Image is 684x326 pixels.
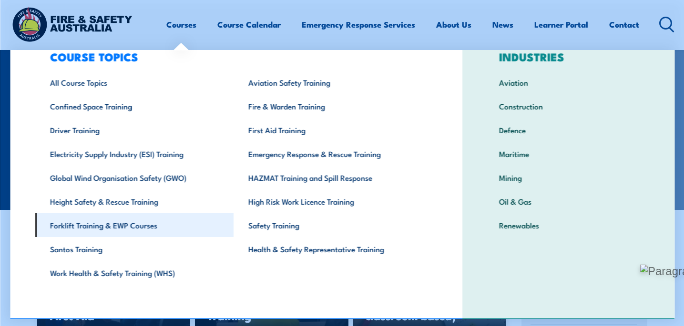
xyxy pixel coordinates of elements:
a: Contact [609,12,639,37]
a: Height Safety & Rescue Training [35,189,234,213]
a: Mining [484,166,653,189]
a: Maritime [484,142,653,166]
a: Learner Portal [534,12,588,37]
a: Global Wind Organisation Safety (GWO) [35,166,234,189]
a: Electricity Supply Industry (ESI) Training [35,142,234,166]
a: Construction [484,94,653,118]
a: Emergency Response Services [302,12,415,37]
a: Confined Space Training [35,94,234,118]
a: Emergency Response & Rescue Training [234,142,432,166]
a: Oil & Gas [484,189,653,213]
h3: INDUSTRIES [484,50,653,63]
a: Course Calendar [217,12,281,37]
a: High Risk Work Licence Training [234,189,432,213]
a: Fire & Warden Training [234,94,432,118]
a: Aviation Safety Training [234,70,432,94]
a: Driver Training [35,118,234,142]
a: News [492,12,513,37]
h3: Provide Psychological First Aid [50,299,178,321]
a: Aviation [484,70,653,94]
a: Forklift Training & EWP Courses [35,213,234,237]
a: Safety Training [234,213,432,237]
a: Santos Training [35,237,234,261]
h3: Fire Safety Officer ([GEOGRAPHIC_DATA]) Training [207,288,336,321]
h3: COURSE TOPICS [35,50,432,63]
a: Defence [484,118,653,142]
a: First Aid Training [234,118,432,142]
a: All Course Topics [35,70,234,94]
a: About Us [436,12,471,37]
a: Renewables [484,213,653,237]
a: Work Health & Safety Training (WHS) [35,261,234,285]
h3: Provide First Aid Training (2 days classroom based) [366,288,494,321]
a: Courses [166,12,196,37]
a: Health & Safety Representative Training [234,237,432,261]
a: HAZMAT Training and Spill Response [234,166,432,189]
